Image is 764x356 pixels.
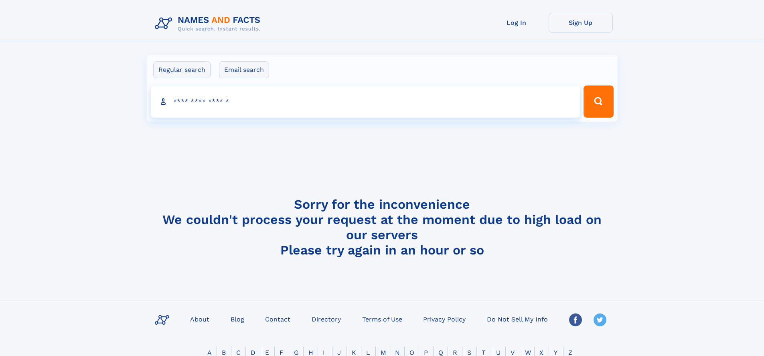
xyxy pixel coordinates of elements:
a: Privacy Policy [420,313,469,325]
a: Terms of Use [359,313,405,325]
h4: Sorry for the inconvenience We couldn't process your request at the moment due to high load on ou... [152,197,613,258]
a: Sign Up [549,13,613,33]
label: Regular search [153,61,211,78]
a: About [187,313,213,325]
img: Twitter [594,313,606,326]
a: Directory [308,313,344,325]
button: Search Button [584,85,613,118]
a: Do Not Sell My Info [484,313,551,325]
a: Contact [262,313,294,325]
a: Blog [227,313,247,325]
input: search input [151,85,580,118]
img: Logo Names and Facts [152,13,267,35]
a: Log In [484,13,549,33]
label: Email search [219,61,269,78]
img: Facebook [569,313,582,326]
